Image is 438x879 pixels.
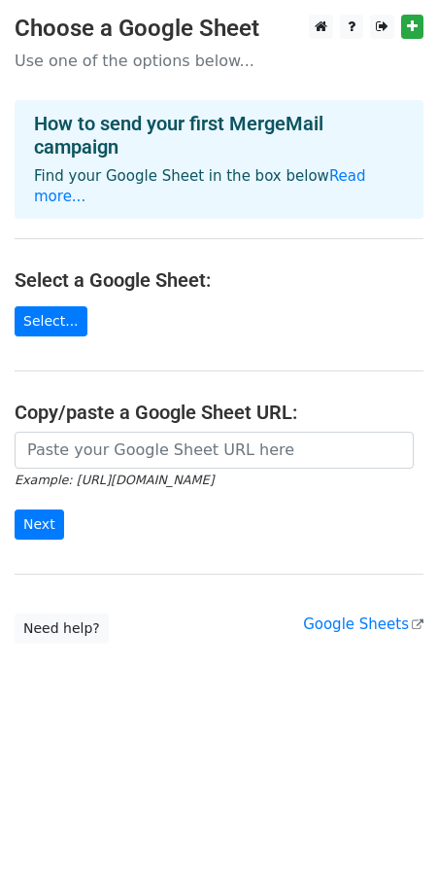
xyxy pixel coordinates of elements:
a: Read more... [34,167,366,205]
h4: Copy/paste a Google Sheet URL: [15,401,423,424]
a: Need help? [15,614,109,644]
a: Google Sheets [303,615,423,633]
input: Next [15,510,64,540]
h3: Choose a Google Sheet [15,15,423,43]
p: Use one of the options below... [15,51,423,71]
input: Paste your Google Sheet URL here [15,432,414,469]
h4: Select a Google Sheet: [15,268,423,292]
p: Find your Google Sheet in the box below [34,166,404,207]
small: Example: [URL][DOMAIN_NAME] [15,473,214,487]
a: Select... [15,306,87,336]
h4: How to send your first MergeMail campaign [34,112,404,158]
